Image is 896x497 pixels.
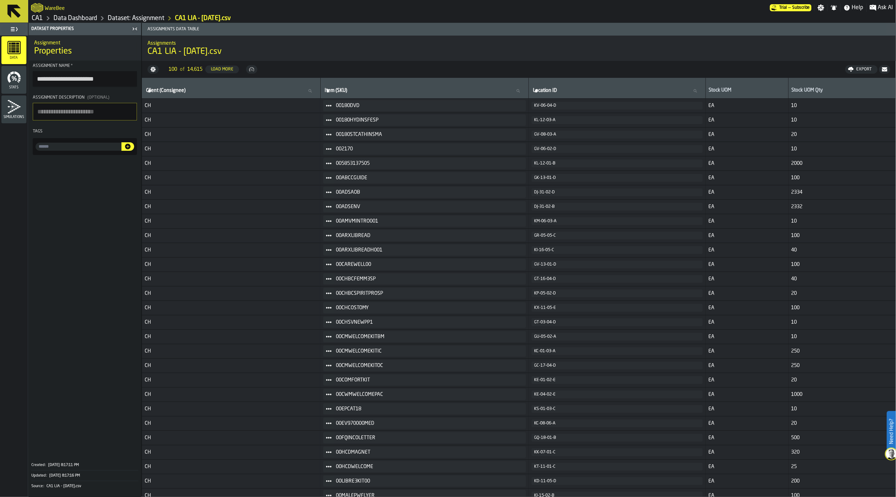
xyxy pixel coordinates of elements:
span: 10 [791,103,893,108]
button: button-GV-06-02-D [532,145,703,153]
span: Simulations [1,115,26,119]
button: button- [121,142,134,151]
a: logo-header [31,1,43,14]
span: [DATE] 8:17:16 PM [49,473,80,478]
span: Subscribe [792,5,810,10]
span: 00CMWELCOMEKITIC [336,348,520,354]
button: button-GT-16-04-D [532,275,703,283]
span: 2000 [791,161,893,166]
span: EA [708,305,786,311]
button: button-KV-06-04-D [532,102,703,110]
div: KL-12-01-B [534,161,700,166]
span: 005853137505 [336,161,520,166]
span: 00HCDMAGNET [336,449,520,455]
span: Required [71,63,73,68]
span: 20 [791,291,893,296]
button: button-KP-05-02-D [532,290,703,297]
span: 10 [791,218,893,224]
span: EA [708,233,786,238]
div: KX-11-05-E [534,305,700,310]
a: link-to-/wh/i/76e2a128-1b54-4d66-80d4-05ae4c277723 [32,14,43,22]
div: GV-08-03-A [534,132,700,137]
button: button-DJ-31-02-B [532,203,703,211]
span: CH [145,276,318,282]
div: Stock UOM Qty [791,87,893,94]
span: [DATE] 8:17:11 PM [48,463,79,467]
div: Assignment Name [33,63,137,68]
button: button-KL-12-03-A [532,116,703,124]
div: DJ-31-02-D [534,190,700,195]
button: button-GR-05-05-C [532,232,703,240]
span: 00CHBCSPIRITPROSP [336,291,520,296]
span: EA [708,449,786,455]
span: 40 [791,276,893,282]
input: label [324,86,526,95]
span: CH [145,406,318,412]
span: 100 [791,305,893,311]
div: KE-04-02-E [534,392,700,397]
button: button- [246,65,257,74]
button: button-KX-11-05-E [532,304,703,312]
span: EA [708,218,786,224]
span: 40 [791,247,893,253]
span: 00180DVD [336,103,520,108]
span: 2332 [791,204,893,210]
span: 1000 [791,392,893,397]
span: 100 [791,233,893,238]
span: 00FQINCOLETTER [336,435,520,441]
button: button-KC-08-06-A [532,420,703,427]
span: 2334 [791,190,893,195]
span: CH [145,190,318,195]
span: 00CMWELCOMEKITOC [336,363,520,368]
span: 20 [791,132,893,137]
span: EA [708,377,786,383]
span: CH [145,319,318,325]
span: : [43,484,44,489]
span: Assignment Description [33,95,84,100]
li: menu Simulations [1,95,26,124]
span: 00ARXLIBREAD [336,233,520,238]
div: GV-13-01-D [534,262,700,267]
button: Source:CA1 LIA - [DATE].csv [31,481,138,491]
span: Stats [1,86,26,89]
span: CH [145,233,318,238]
div: KI-16-05-C [534,248,700,253]
span: EA [708,435,786,441]
div: ButtonLoadMore-Load More-Prev-First-Last [163,64,245,75]
div: KP-05-02-D [534,291,700,296]
h2: Sub Title [45,4,65,11]
button: Updated:[DATE] 8:17:16 PM [31,471,138,481]
div: title-CA1 LIA - 10.7.2025.csv [142,36,896,61]
button: button-GK-13-01-D [532,174,703,182]
div: GK-13-01-D [534,175,700,180]
span: 320 [791,449,893,455]
button: button-KC-01-03-A [532,347,703,355]
span: 002170 [336,146,520,152]
div: Export [854,67,875,72]
button: button-KS-01-03-C [532,405,703,413]
span: CH [145,464,318,470]
label: button-toggle-Settings [815,4,827,11]
label: button-toggle-Help [841,4,866,12]
textarea: Assignment Description(Optional) [33,103,137,120]
span: 00EV970000MED [336,421,520,426]
span: CH [145,348,318,354]
a: link-to-/wh/i/76e2a128-1b54-4d66-80d4-05ae4c277723/pricing/ [770,4,812,11]
span: 00ARXLIBREADH001 [336,247,520,253]
span: 10 [791,117,893,123]
span: 100 [169,67,177,72]
li: menu Stats [1,66,26,94]
div: KM-06-03-A [534,219,700,224]
span: EA [708,291,786,296]
span: of [180,67,184,72]
label: button-toggle-Toggle Full Menu [1,24,26,34]
span: CA1 LIA - [DATE].csv [148,46,222,57]
span: 250 [791,348,893,354]
div: KC-08-06-A [534,421,700,426]
span: CH [145,161,318,166]
h2: Sub Title [148,39,890,46]
button: button-Export [845,65,878,74]
button: button-KT-11-01-C [532,463,703,471]
span: 00AMVMINTRO001 [336,218,520,224]
span: CH [145,291,318,296]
